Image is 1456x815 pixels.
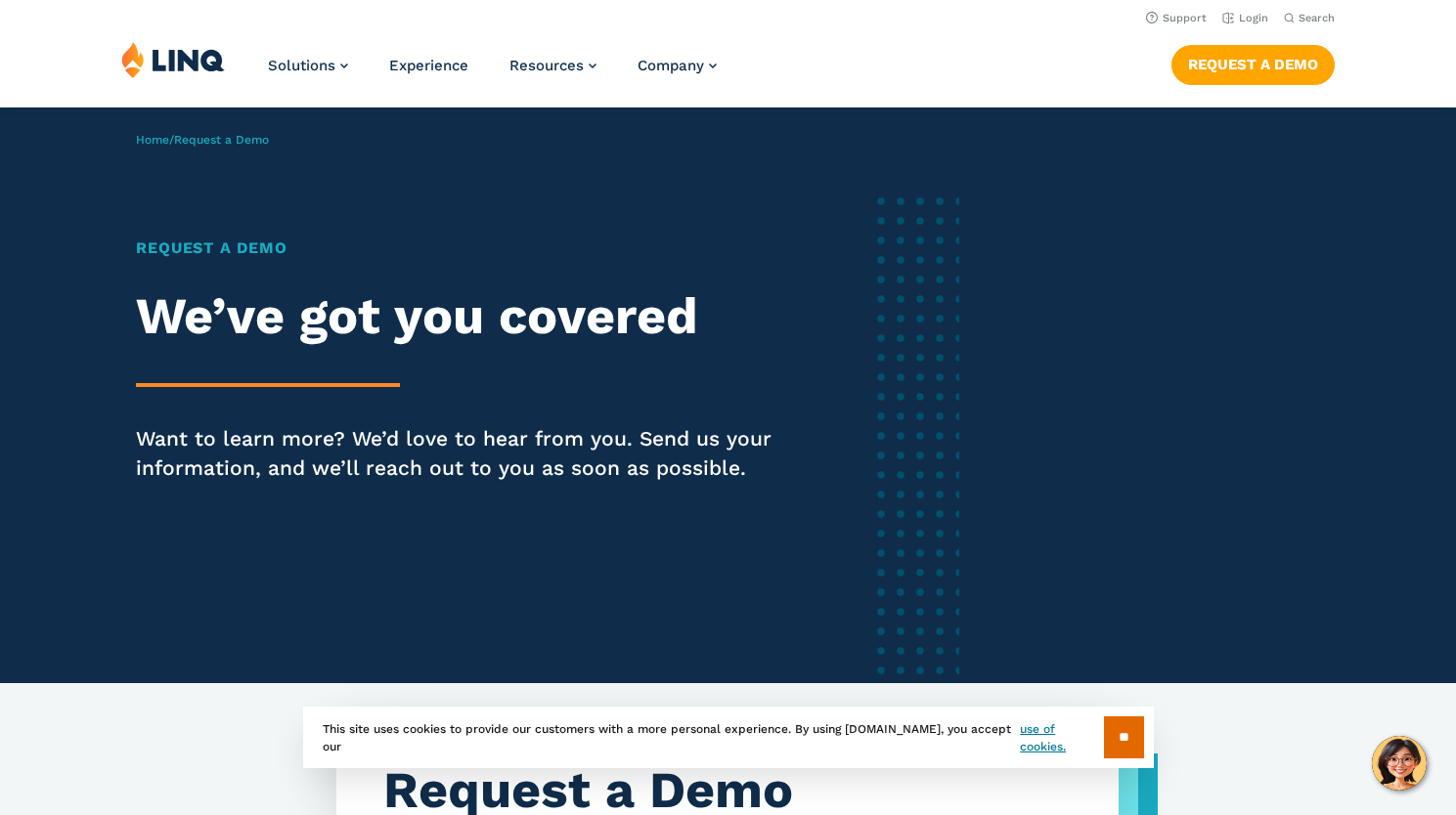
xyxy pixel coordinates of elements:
[136,133,169,147] a: Home
[268,41,717,106] nav: Primary Navigation
[1372,736,1427,791] button: Hello, have a question? Let’s chat.
[955,107,1456,683] img: Female software representative
[1299,12,1335,24] span: Search
[638,57,717,74] a: Company
[268,57,335,74] span: Solutions
[268,57,348,74] a: Solutions
[136,133,269,147] span: /
[136,236,781,260] h1: Request a Demo
[1146,12,1207,24] a: Support
[121,41,225,78] img: LINQ | K‑12 Software
[638,57,704,74] span: Company
[303,707,1154,768] div: This site uses cookies to provide our customers with a more personal experience. By using [DOMAIN...
[1020,720,1103,755] a: use of cookies.
[174,133,269,147] span: Request a Demo
[389,57,468,74] a: Experience
[1222,12,1268,24] a: Login
[1171,45,1335,84] a: Request a Demo
[509,57,596,74] a: Resources
[136,287,781,346] h2: We’ve got you covered
[509,57,584,74] span: Resources
[1284,11,1335,25] button: Open Search Bar
[136,424,781,483] p: Want to learn more? We’d love to hear from you. Send us your information, and we’ll reach out to ...
[1171,41,1335,84] nav: Button Navigation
